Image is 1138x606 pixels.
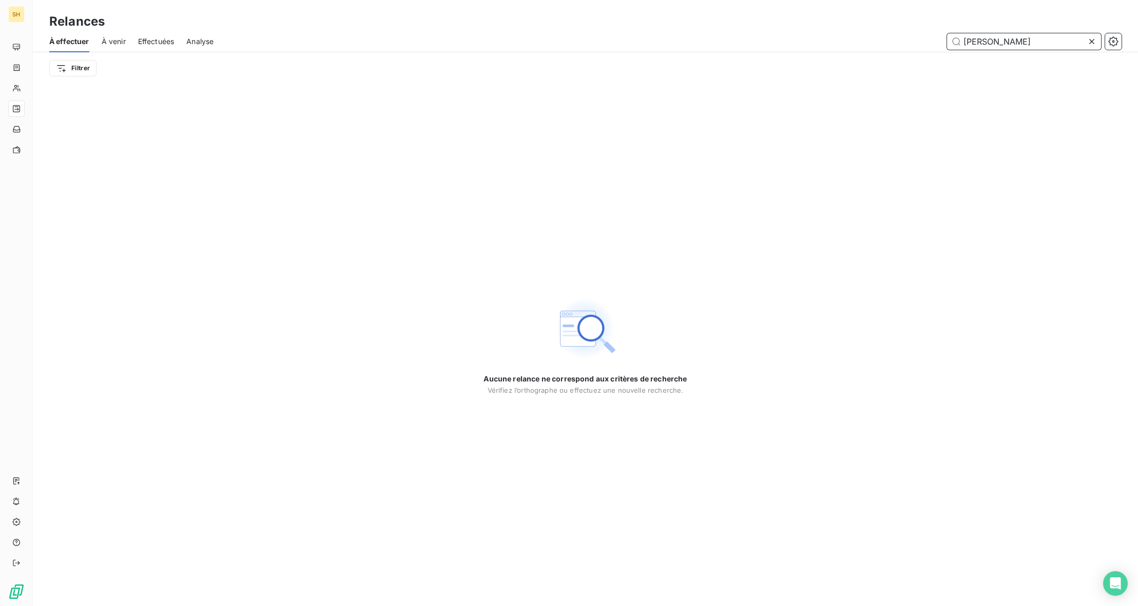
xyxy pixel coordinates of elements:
button: Filtrer [49,60,97,76]
input: Rechercher [947,33,1101,50]
span: À effectuer [49,36,89,47]
span: Analyse [186,36,214,47]
img: Empty state [552,296,618,361]
div: Open Intercom Messenger [1103,571,1128,596]
span: À venir [102,36,126,47]
img: Logo LeanPay [8,583,25,600]
span: Aucune relance ne correspond aux critères de recherche [484,374,687,384]
span: Vérifiez l’orthographe ou effectuez une nouvelle recherche. [488,386,684,394]
h3: Relances [49,12,105,31]
span: Effectuées [138,36,175,47]
div: SH [8,6,25,23]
